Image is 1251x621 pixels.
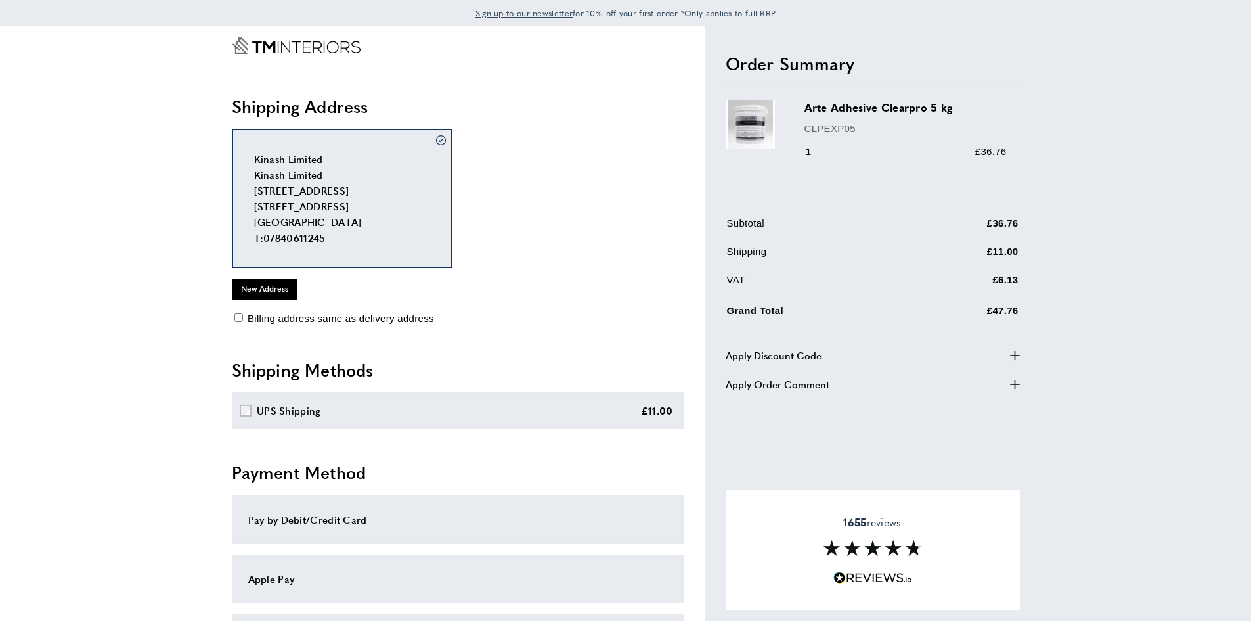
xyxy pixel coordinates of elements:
[232,461,684,484] h2: Payment Method
[975,146,1007,157] span: £36.76
[915,244,1018,269] td: £11.00
[248,571,667,587] div: Apple Pay
[475,7,573,20] a: Sign up to our newsletter
[843,516,901,529] span: reviews
[843,515,866,530] strong: 1655
[727,272,914,298] td: VAT
[823,540,922,556] img: Reviews section
[726,348,822,363] span: Apply Discount Code
[475,7,573,19] span: Sign up to our newsletter
[248,512,667,528] div: Pay by Debit/Credit Card
[232,37,361,54] a: Go to Home page
[263,231,325,244] a: 07840611245
[915,300,1018,329] td: £47.76
[248,313,434,324] span: Billing address same as delivery address
[726,52,1020,76] h2: Order Summary
[726,377,829,392] span: Apply Order Comment
[915,272,1018,298] td: £6.13
[833,572,912,584] img: Reviews.io 5 stars
[475,7,776,19] span: for 10% off your first order *Only applies to full RRP
[234,313,243,322] input: Billing address same as delivery address
[915,216,1018,241] td: £36.76
[641,403,673,419] div: £11.00
[727,300,914,329] td: Grand Total
[232,95,684,118] h2: Shipping Address
[232,279,297,300] button: New Address
[804,100,1007,115] h3: Arte Adhesive Clearpro 5 kg
[257,403,321,419] div: UPS Shipping
[727,244,914,269] td: Shipping
[726,100,775,149] img: Arte Adhesive Clearpro 5 kg
[804,144,830,160] div: 1
[254,152,362,244] span: Kinash Limited Kinash Limited [STREET_ADDRESS] [STREET_ADDRESS] [GEOGRAPHIC_DATA] T:
[232,358,684,382] h2: Shipping Methods
[804,121,1007,137] p: CLPEXP05
[727,216,914,241] td: Subtotal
